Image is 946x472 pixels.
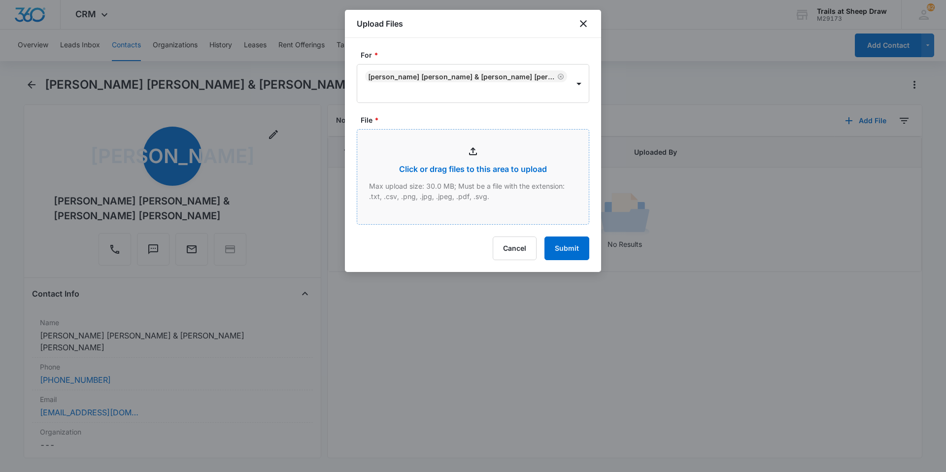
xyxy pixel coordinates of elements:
[555,73,564,80] div: Remove Jaime Alonso Aguirre Rodriguez & Natasha Monique Aguirre (ID:7077; tbenzor@gmail.com; 9705...
[361,50,593,60] label: For
[357,18,403,30] h1: Upload Files
[544,236,589,260] button: Submit
[577,18,589,30] button: close
[493,236,537,260] button: Cancel
[361,115,593,125] label: File
[368,72,555,81] div: [PERSON_NAME] [PERSON_NAME] & [PERSON_NAME] [PERSON_NAME] (ID:7077; [EMAIL_ADDRESS][DOMAIN_NAME];...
